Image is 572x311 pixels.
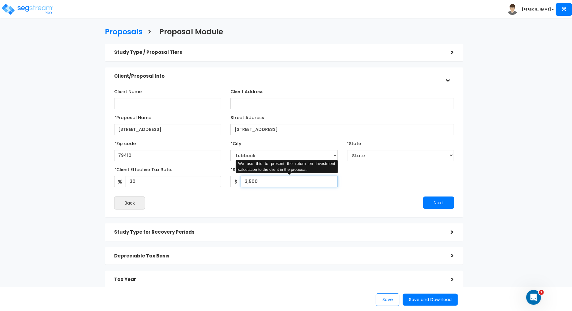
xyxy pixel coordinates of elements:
[230,86,264,95] label: Client Address
[376,293,399,306] button: Save
[423,197,454,209] button: Next
[114,86,142,95] label: Client Name
[443,70,453,82] div: >
[442,227,454,237] div: >
[114,50,441,55] h5: Study Type / Proposal Tiers
[236,160,338,173] div: We use this to present the return on investment calculation to the client in the proposal.
[159,28,223,37] h3: Proposal Module
[403,294,458,306] button: Save and Download
[230,164,254,173] label: *Study Fee
[114,277,441,282] h5: Tax Year
[100,22,143,41] a: Proposals
[114,230,441,235] h5: Study Type for Recovery Periods
[114,74,441,79] h5: Client/Proposal Info
[507,4,518,15] img: avatar.png
[442,251,454,261] div: >
[230,138,241,147] label: *City
[347,138,361,147] label: *State
[114,253,441,259] h5: Depreciable Tax Basis
[1,3,54,15] img: logo_pro_r.png
[114,112,151,121] label: *Proposal Name
[539,290,544,295] span: 1
[114,164,172,173] label: *Client Effective Tax Rate:
[526,290,541,305] iframe: Intercom live chat
[230,112,264,121] label: Street Address
[442,48,454,57] div: >
[114,138,136,147] label: *Zip code
[147,28,152,37] h3: >
[522,7,551,12] b: [PERSON_NAME]
[105,28,143,37] h3: Proposals
[155,22,223,41] a: Proposal Module
[114,197,145,209] button: Back
[442,275,454,284] div: >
